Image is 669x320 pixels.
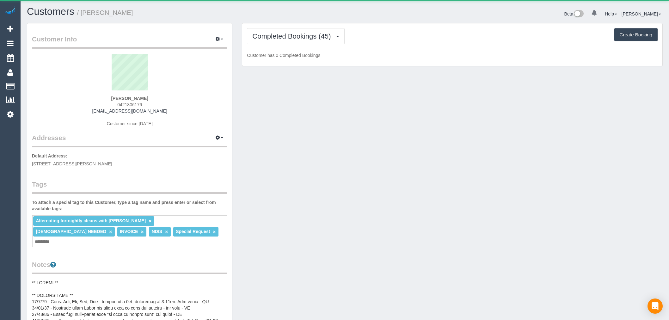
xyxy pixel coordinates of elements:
[252,32,334,40] span: Completed Bookings (45)
[32,34,227,49] legend: Customer Info
[77,9,133,16] small: / [PERSON_NAME]
[614,28,658,41] button: Create Booking
[247,28,344,44] button: Completed Bookings (45)
[32,153,67,159] label: Default Address:
[109,229,112,235] a: ×
[36,229,106,234] span: [DEMOGRAPHIC_DATA] NEEDED
[573,10,584,18] img: New interface
[32,180,227,194] legend: Tags
[32,161,112,166] span: [STREET_ADDRESS][PERSON_NAME]
[564,11,584,16] a: Beta
[165,229,168,235] a: ×
[120,229,138,234] span: INVOICE
[32,260,227,274] legend: Notes
[4,6,16,15] img: Automaid Logo
[107,121,153,126] span: Customer since [DATE]
[36,218,146,223] span: Alternating fortnightly cleans with [PERSON_NAME]
[605,11,617,16] a: Help
[111,96,148,101] strong: [PERSON_NAME]
[152,229,162,234] span: NDIS
[92,108,167,114] a: [EMAIL_ADDRESS][DOMAIN_NAME]
[622,11,661,16] a: [PERSON_NAME]
[32,199,227,212] label: To attach a special tag to this Customer, type a tag name and press enter or select from availabl...
[176,229,210,234] span: Special Request
[213,229,216,235] a: ×
[141,229,144,235] a: ×
[27,6,74,17] a: Customers
[117,102,142,107] span: 0421806176
[247,52,658,58] p: Customer has 0 Completed Bookings
[648,298,663,314] div: Open Intercom Messenger
[149,218,151,224] a: ×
